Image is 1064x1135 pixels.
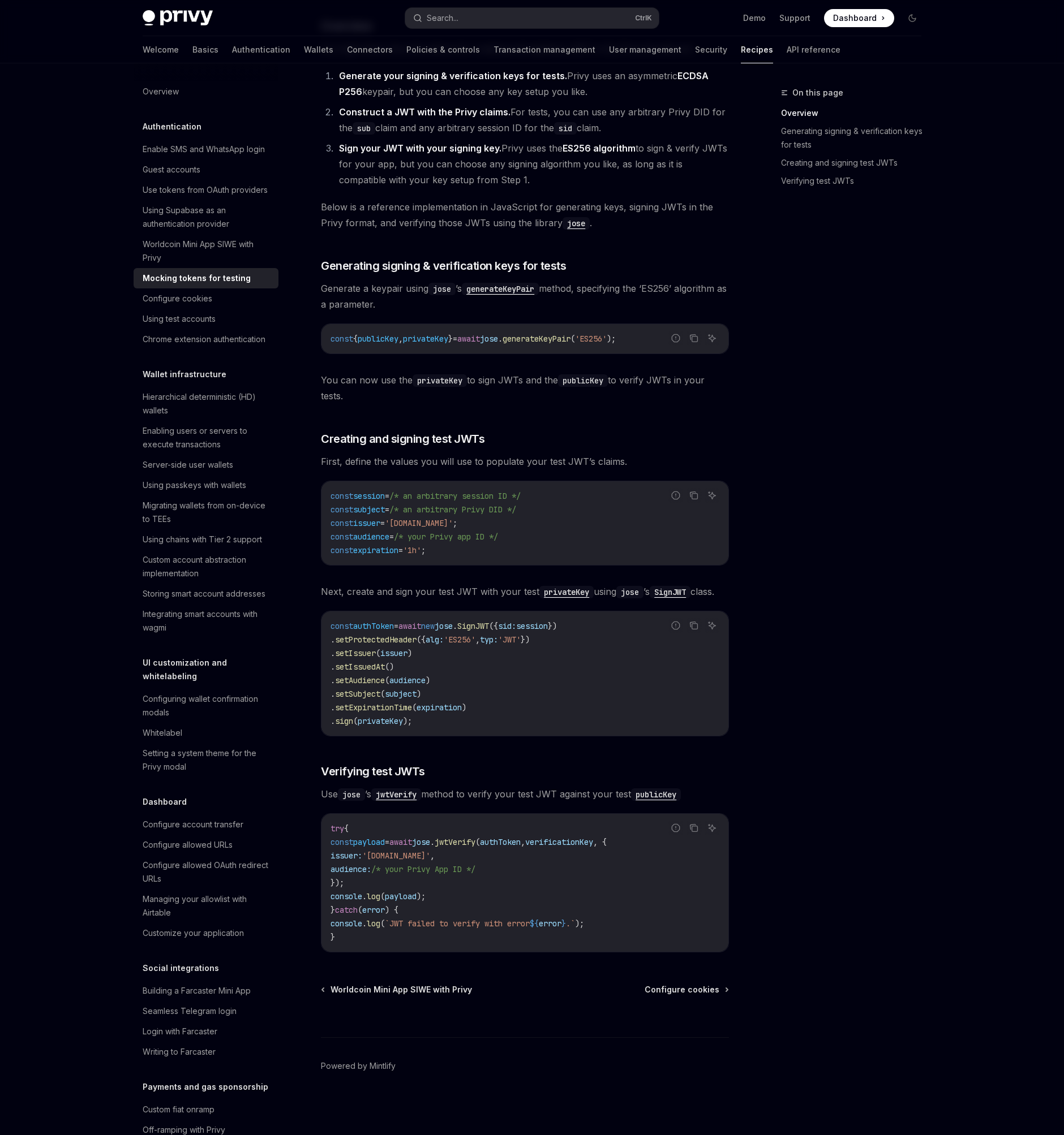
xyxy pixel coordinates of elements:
[134,421,278,455] a: Enabling users or servers to execute transactions
[331,334,353,344] span: const
[134,743,278,777] a: Setting a system theme for the Privy modal
[380,918,385,929] span: (
[143,85,179,98] div: Overview
[331,635,335,645] span: .
[143,143,265,156] div: Enable SMS and WhatsApp login
[143,1025,217,1038] div: Login with Farcaster
[331,491,353,501] span: const
[143,926,244,940] div: Customize your application
[134,288,278,309] a: Configure cookies
[143,553,272,580] div: Custom account abstraction implementation
[385,905,398,915] span: ) {
[339,143,501,154] strong: Sign your JWT with your signing key.
[385,891,417,901] span: payload
[389,491,521,501] span: /* an arbitrary session ID */
[444,635,475,645] span: 'ES256'
[335,716,353,726] span: sign
[389,504,516,515] span: /* an arbitrary Privy DID */
[336,140,729,188] li: Privy uses the to sign & verify JWTs for your app, but you can choose any signing algorithm you l...
[362,851,430,861] span: '[DOMAIN_NAME]'
[331,891,362,901] span: console
[134,689,278,723] a: Configuring wallet confirmation modals
[347,36,393,63] a: Connectors
[134,329,278,349] a: Chrome extension authentication
[407,648,412,658] span: )
[570,334,575,344] span: (
[503,334,570,344] span: generateKeyPair
[631,788,681,801] code: publicKey
[453,334,457,344] span: =
[668,821,683,835] button: Report incorrect code
[353,837,385,847] span: payload
[389,675,426,685] span: audience
[321,258,566,274] span: Generating signing & verification keys for tests
[331,662,335,672] span: .
[781,154,930,172] a: Creating and signing test JWTs
[462,283,539,295] code: generateKeyPair
[353,122,375,135] code: sub
[335,905,358,915] span: catch
[548,621,557,631] span: })
[412,702,417,713] span: (
[380,891,385,901] span: (
[435,837,475,847] span: jwtVerify
[525,837,593,847] span: verificationKey
[143,656,278,683] h5: UI customization and whitelabeling
[331,878,344,888] span: });
[331,518,353,528] span: const
[134,455,278,475] a: Server-side user wallets
[566,918,575,929] span: .`
[781,104,930,122] a: Overview
[380,518,385,528] span: =
[521,837,525,847] span: ,
[143,858,272,886] div: Configure allowed OAuth redirect URLs
[405,8,659,28] button: Search...CtrlK
[304,36,333,63] a: Wallets
[398,621,421,631] span: await
[134,923,278,943] a: Customize your application
[475,635,480,645] span: ,
[338,788,365,801] code: jose
[134,180,278,200] a: Use tokens from OAuth providers
[331,675,335,685] span: .
[417,891,426,901] span: );
[367,918,380,929] span: log
[430,851,435,861] span: ,
[385,491,389,501] span: =
[335,635,417,645] span: setProtectedHeader
[498,334,503,344] span: .
[134,139,278,159] a: Enable SMS and WhatsApp login
[335,675,385,685] span: setAudience
[143,984,251,998] div: Building a Farcaster Mini App
[321,454,729,469] span: First, define the values you will use to populate your test JWT’s claims.
[143,892,272,920] div: Managing your allowlist with Airtable
[539,918,561,929] span: error
[687,488,701,503] button: Copy the contents from the code block
[143,1080,268,1094] h5: Payments and gas sponsorship
[336,68,729,100] li: Privy uses an asymmetric keypair, but you can choose any key setup you like.
[339,70,567,81] strong: Generate your signing & verification keys for tests.
[331,702,335,713] span: .
[371,864,475,874] span: /* your Privy App ID */
[134,584,278,604] a: Storing smart account addresses
[453,518,457,528] span: ;
[516,621,548,631] span: session
[687,618,701,633] button: Copy the contents from the code block
[687,821,701,835] button: Copy the contents from the code block
[344,823,349,834] span: {
[480,334,498,344] span: jose
[430,837,435,847] span: .
[331,689,335,699] span: .
[412,837,430,847] span: jose
[687,331,701,346] button: Copy the contents from the code block
[143,499,272,526] div: Migrating wallets from on-device to TEEs
[134,835,278,855] a: Configure allowed URLs
[530,918,539,929] span: ${
[143,961,219,975] h5: Social integrations
[322,984,472,995] a: Worldcoin Mini App SIWE with Privy
[335,689,380,699] span: setSubject
[143,390,272,417] div: Hierarchical deterministic (HD) wallets
[143,183,268,197] div: Use tokens from OAuth providers
[353,491,385,501] span: session
[335,702,412,713] span: setExpirationTime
